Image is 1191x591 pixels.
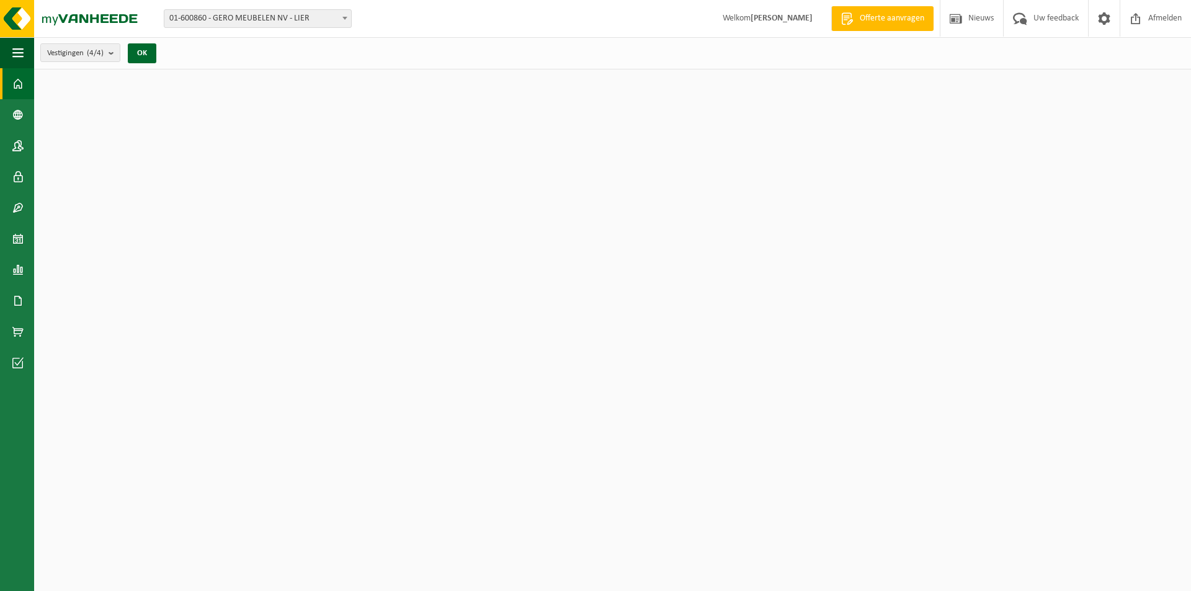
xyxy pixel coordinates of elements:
button: OK [128,43,156,63]
span: 01-600860 - GERO MEUBELEN NV - LIER [164,9,352,28]
span: 01-600860 - GERO MEUBELEN NV - LIER [164,10,351,27]
button: Vestigingen(4/4) [40,43,120,62]
a: Offerte aanvragen [831,6,934,31]
span: Vestigingen [47,44,104,63]
count: (4/4) [87,49,104,57]
strong: [PERSON_NAME] [751,14,813,23]
span: Offerte aanvragen [857,12,927,25]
